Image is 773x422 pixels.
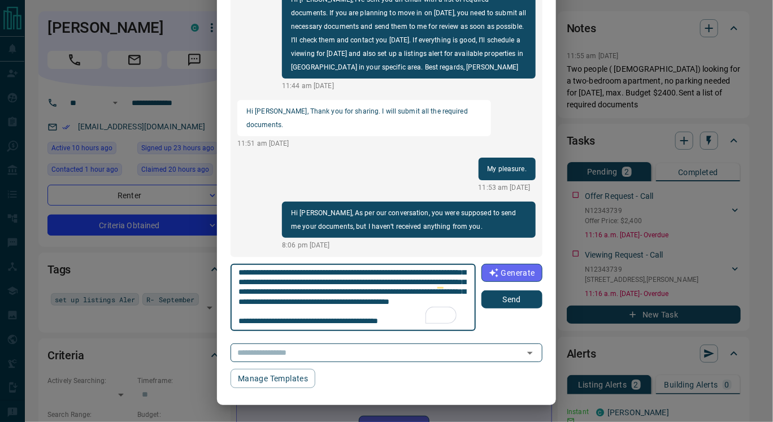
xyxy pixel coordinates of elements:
button: Generate [481,264,542,282]
button: Send [481,290,542,308]
p: My pleasure. [488,162,527,176]
p: 11:53 am [DATE] [479,182,536,193]
button: Manage Templates [231,369,315,388]
p: 11:44 am [DATE] [282,81,536,91]
button: Open [522,345,538,361]
textarea: To enrich screen reader interactions, please activate Accessibility in Grammarly extension settings [238,269,468,327]
p: 11:51 am [DATE] [237,138,491,149]
p: 8:06 pm [DATE] [282,240,536,250]
p: Hi [PERSON_NAME], As per our conversation, you were supposed to send me your documents, but I hav... [291,206,527,233]
p: Hi [PERSON_NAME], Thank you for sharing. I will submit all the required documents. [246,105,482,132]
